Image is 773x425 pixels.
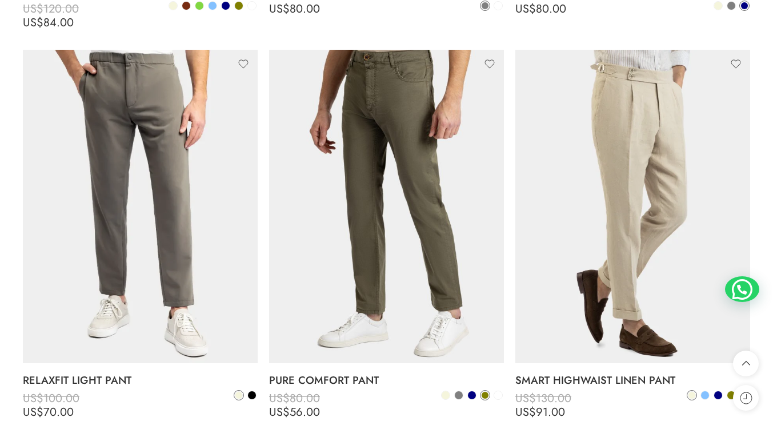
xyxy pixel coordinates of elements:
[269,404,290,420] span: US$
[23,404,74,420] bdi: 70.00
[515,1,536,17] span: US$
[480,1,490,11] a: Grey
[247,390,257,400] a: Black
[234,390,244,400] a: Beige
[207,1,218,11] a: Light Blue
[23,390,43,407] span: US$
[739,1,750,11] a: Navy
[269,404,320,420] bdi: 56.00
[713,390,723,400] a: Navy
[23,404,43,420] span: US$
[23,14,74,31] bdi: 84.00
[493,390,503,400] a: White
[23,369,258,392] a: RELAXFIT LIGHT PANT
[713,1,723,11] a: Beige
[269,1,320,17] bdi: 80.00
[168,1,178,11] a: Beige
[515,404,536,420] span: US$
[515,404,565,420] bdi: 91.00
[515,390,536,407] span: US$
[247,1,257,11] a: White
[269,369,504,392] a: PURE COMFORT PANT
[269,1,290,17] span: US$
[454,390,464,400] a: Grey
[515,390,571,407] bdi: 130.00
[269,390,320,407] bdi: 80.00
[480,390,490,400] a: Olive
[181,1,191,11] a: Brown
[726,390,736,400] a: Olive
[440,390,451,400] a: Beige
[23,1,79,17] bdi: 120.00
[687,390,697,400] a: Beige
[194,1,205,11] a: Green
[515,369,750,392] a: SMART HIGHWAIST LINEN PANT
[515,1,566,17] bdi: 80.00
[269,390,290,407] span: US$
[23,1,43,17] span: US$
[726,1,736,11] a: Grey
[467,390,477,400] a: Navy
[700,390,710,400] a: Light Blue
[23,390,79,407] bdi: 100.00
[221,1,231,11] a: Navy
[493,1,503,11] a: White
[234,1,244,11] a: Olive
[23,14,43,31] span: US$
